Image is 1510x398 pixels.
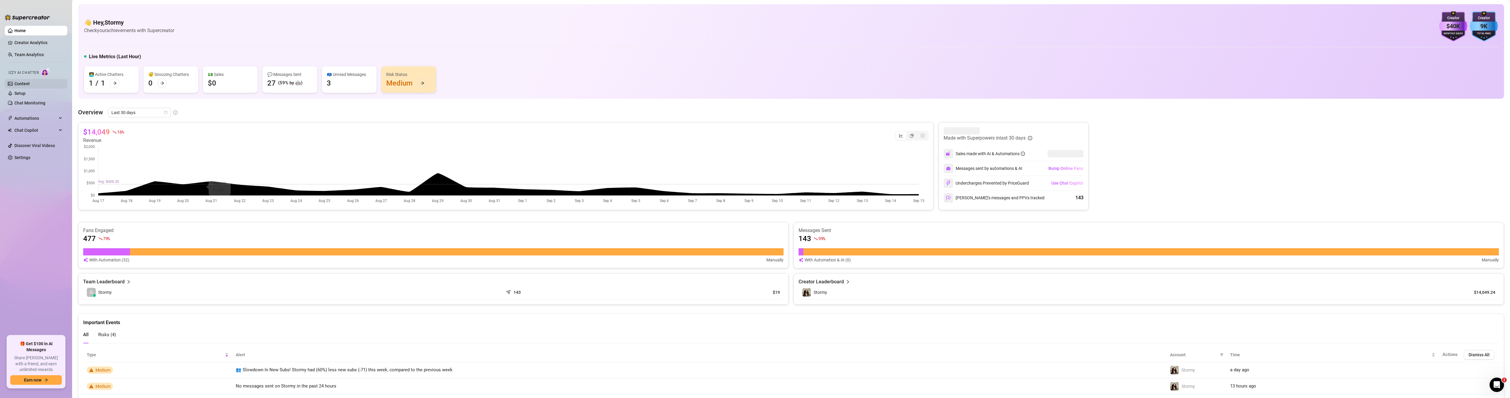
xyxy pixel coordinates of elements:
[946,180,951,186] img: svg%3e
[1230,351,1430,358] span: Time
[14,143,55,148] a: Discover Viral Videos
[327,78,331,88] div: 3
[1181,368,1195,372] span: Stormy
[126,278,131,285] span: right
[1048,166,1083,171] span: Bump Online Fans
[946,151,951,156] img: svg%3e
[1470,11,1498,41] img: blue-badge-DgoSNQY1.svg
[83,257,88,263] img: svg%3e
[148,71,193,78] div: 😴 Snoozing Chatters
[1468,289,1495,295] article: $14,049.24
[946,166,951,171] img: svg%3e
[1442,352,1458,357] span: Actions
[14,38,62,47] a: Creator Analytics
[1021,152,1025,156] span: info-circle
[10,375,62,385] button: Earn nowarrow-right
[98,332,116,337] span: Risks ( 4 )
[799,278,844,285] article: Creator Leaderboard
[14,91,26,96] a: Setup
[1439,22,1467,31] div: $40K
[1482,257,1499,263] article: Manually
[1170,351,1217,358] span: Account
[814,237,818,241] span: fall
[89,368,93,372] span: warning
[236,367,453,372] span: 👥 Slowdown In New Subs! Stormy had (60%) less new subs (-71) this week, compared to the previous ...
[83,332,89,337] span: All
[814,290,827,295] span: Stormy
[1220,353,1223,357] span: filter
[89,78,93,88] div: 1
[78,108,103,117] article: Overview
[1439,11,1467,41] img: purple-badge-B9DA21FR.svg
[14,52,44,57] a: Team Analytics
[1226,348,1439,362] th: Time
[1230,367,1249,372] span: a day ago
[327,71,372,78] div: 📪 Unread Messages
[83,227,784,234] article: Fans Engaged
[1469,352,1490,357] span: Dismiss All
[83,348,232,362] th: Type
[506,288,512,294] span: send
[1439,32,1467,36] div: Monthly Sales
[420,81,424,85] span: arrow-right
[1470,32,1498,36] div: Total Fans
[89,290,93,294] span: user
[112,130,117,134] span: fall
[103,236,110,241] span: 79 %
[944,164,1022,173] div: Messages sent by automations & AI
[647,289,780,295] article: $19
[14,113,57,123] span: Automations
[24,378,41,382] span: Earn now
[83,234,96,243] article: 477
[895,131,929,140] div: segmented control
[1502,378,1507,382] span: 1
[910,134,914,138] span: pie-chart
[8,116,13,121] span: thunderbolt
[83,314,1499,326] div: Important Events
[208,71,253,78] div: 💵 Sales
[236,383,336,389] span: No messages sent on Stormy in the past 24 hours
[84,27,174,34] article: Check your achievements with Supercreator
[111,108,167,117] span: Last 30 days
[514,289,521,295] article: 143
[89,71,134,78] div: 👩‍💻 Active Chatters
[946,195,951,201] img: svg%3e
[1048,164,1084,173] button: Bump Online Fans
[148,78,153,88] div: 0
[101,78,105,88] div: 1
[10,341,62,353] span: 🎁 Get $100 in AI Messages
[41,68,50,76] img: AI Chatter
[766,257,784,263] article: Manually
[96,384,111,389] span: Medium
[96,368,111,372] span: Medium
[818,236,825,241] span: 99 %
[1470,15,1498,21] div: Creator
[944,134,1026,142] article: Made with Superpowers in last 30 days
[944,178,1029,188] div: Undercharges Prevented by PriceGuard
[164,111,168,114] span: calendar
[10,355,62,373] span: Share [PERSON_NAME] with a friend, and earn unlimited rewards
[89,53,141,60] h5: Live Metrics (Last Hour)
[899,134,903,138] span: line-chart
[802,288,811,297] img: Stormy
[83,278,125,285] article: Team Leaderboard
[1219,350,1225,359] span: filter
[232,348,1166,362] th: Alert
[846,278,850,285] span: right
[89,257,129,263] article: With Automation (32)
[267,71,312,78] div: 💬 Messages Sent
[14,81,30,86] a: Content
[87,351,224,358] span: Type
[14,28,26,33] a: Home
[1170,366,1179,374] img: Stormy
[1181,384,1195,389] span: Stormy
[113,81,117,85] span: arrow-right
[98,289,112,296] span: Stormy
[98,237,102,241] span: fall
[805,257,851,263] article: With Automation & AI (0)
[1439,15,1467,21] div: Creator
[1170,382,1179,390] img: Stormy
[799,257,803,263] img: svg%3e
[208,78,216,88] div: $0
[1470,22,1498,31] div: 9K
